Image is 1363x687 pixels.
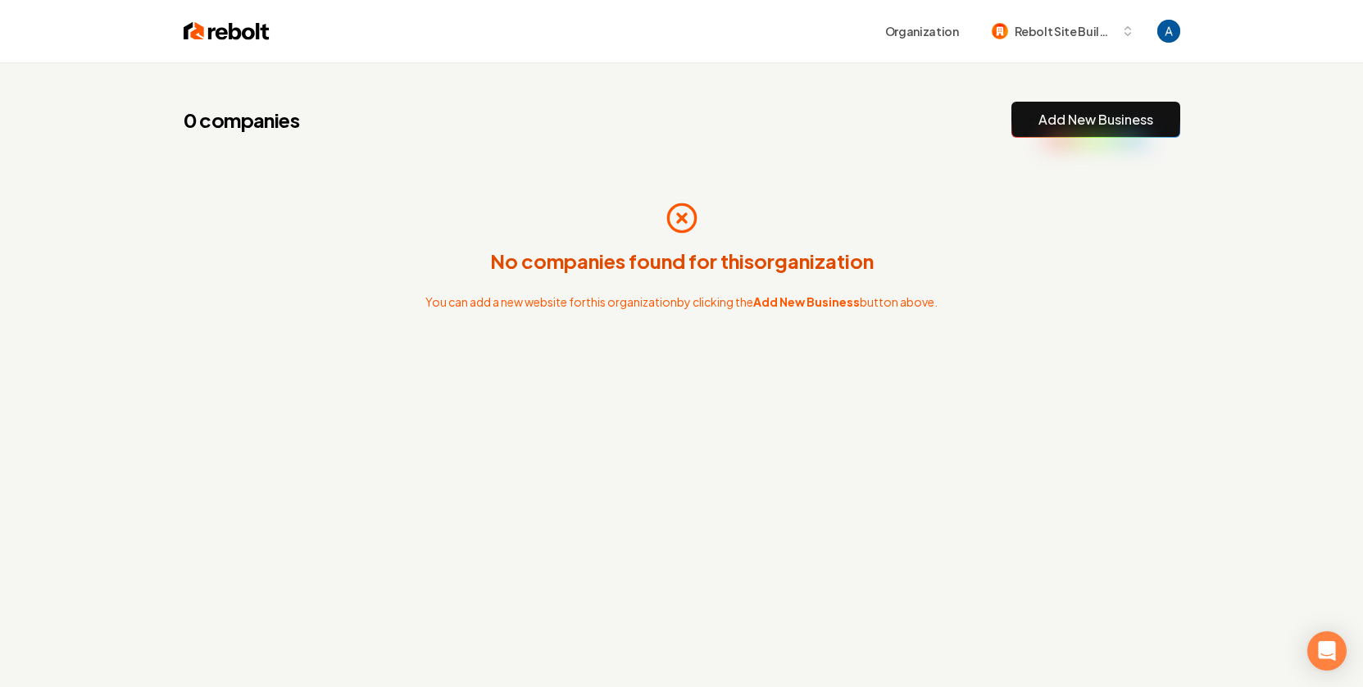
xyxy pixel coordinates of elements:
strong: Add New Business [753,294,860,309]
a: Add New Business [1038,110,1153,130]
p: You can add a new website for this organization by clicking the button above. [425,293,938,310]
button: Organization [875,16,969,46]
img: Andrew Magana [1157,20,1180,43]
button: Add New Business [1011,102,1180,138]
button: Open user button [1157,20,1180,43]
span: Rebolt Site Builder [1015,23,1115,40]
p: No companies found for this organization [490,248,874,274]
img: Rebolt Site Builder [992,23,1008,39]
h1: 0 companies [184,107,341,133]
img: Rebolt Logo [184,20,270,43]
div: Open Intercom Messenger [1307,631,1347,671]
